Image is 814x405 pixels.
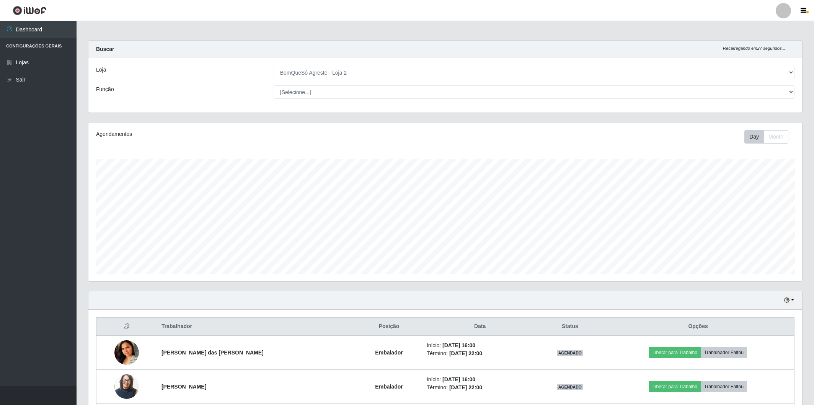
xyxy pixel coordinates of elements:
button: Liberar para Trabalho [649,347,701,358]
th: Opções [602,318,794,336]
button: Month [763,130,788,144]
li: Início: [427,376,533,384]
strong: [PERSON_NAME] [161,384,206,390]
time: [DATE] 16:00 [442,342,475,348]
th: Status [538,318,602,336]
button: Trabalhador Faltou [701,347,747,358]
time: [DATE] 22:00 [449,350,482,356]
span: AGENDADO [557,384,584,390]
strong: [PERSON_NAME] das [PERSON_NAME] [161,349,264,356]
strong: Embalador [375,349,403,356]
th: Trabalhador [157,318,356,336]
th: Posição [356,318,422,336]
label: Função [96,85,114,93]
li: Início: [427,341,533,349]
div: Toolbar with button groups [744,130,794,144]
i: Recarregando em 27 segundos... [723,46,785,51]
strong: Buscar [96,46,114,52]
img: 1720054938864.jpeg [114,372,139,401]
img: CoreUI Logo [13,6,47,15]
button: Day [744,130,764,144]
time: [DATE] 16:00 [442,376,475,382]
time: [DATE] 22:00 [449,384,482,390]
div: Agendamentos [96,130,380,138]
img: 1672880944007.jpeg [114,328,139,376]
li: Término: [427,349,533,358]
li: Término: [427,384,533,392]
th: Data [422,318,538,336]
span: AGENDADO [557,350,584,356]
button: Liberar para Trabalho [649,381,701,392]
button: Trabalhador Faltou [701,381,747,392]
div: First group [744,130,788,144]
strong: Embalador [375,384,403,390]
label: Loja [96,66,106,74]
